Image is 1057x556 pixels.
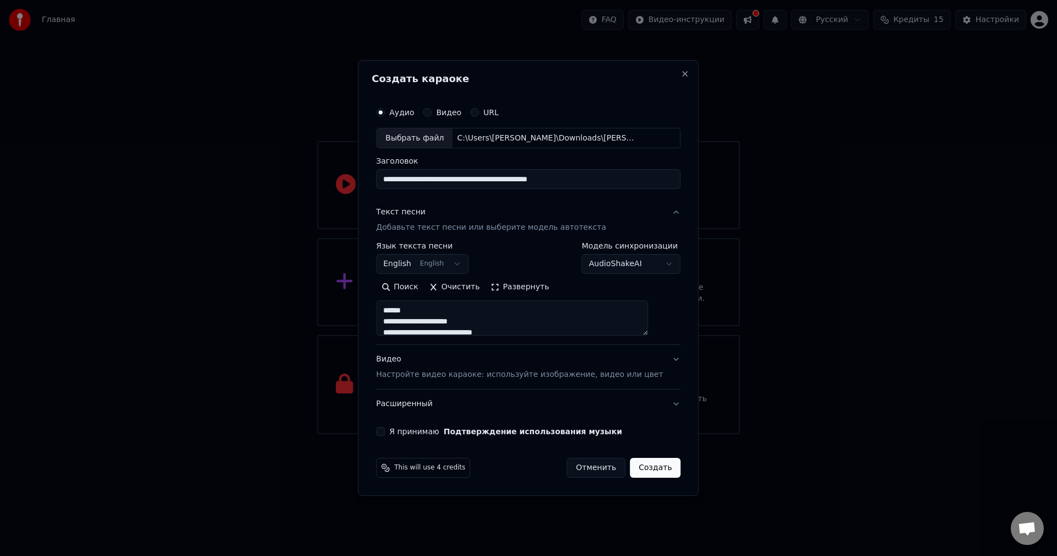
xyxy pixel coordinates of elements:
[376,223,606,234] p: Добавьте текст песни или выберите модель автотекста
[376,279,423,296] button: Поиск
[376,242,468,250] label: Язык текста песни
[372,74,685,84] h2: Создать караоке
[376,207,426,218] div: Текст песни
[453,133,640,144] div: C:\Users\[PERSON_NAME]\Downloads\[PERSON_NAME]-_Svetit_neznakomaya_zvezda_68006437 (1).mp3
[389,109,414,116] label: Аудио
[630,458,680,478] button: Создать
[394,463,465,472] span: This will use 4 credits
[483,109,499,116] label: URL
[389,428,622,435] label: Я принимаю
[566,458,625,478] button: Отменить
[377,128,453,148] div: Выбрать файл
[582,242,681,250] label: Модель синхронизации
[376,346,680,390] button: ВидеоНастройте видео караоке: используйте изображение, видео или цвет
[376,354,663,381] div: Видео
[436,109,461,116] label: Видео
[376,390,680,418] button: Расширенный
[376,158,680,165] label: Заголовок
[376,369,663,380] p: Настройте видео караоке: используйте изображение, видео или цвет
[376,198,680,242] button: Текст песниДобавьте текст песни или выберите модель автотекста
[485,279,554,296] button: Развернуть
[424,279,486,296] button: Очистить
[444,428,622,435] button: Я принимаю
[376,242,680,345] div: Текст песниДобавьте текст песни или выберите модель автотекста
